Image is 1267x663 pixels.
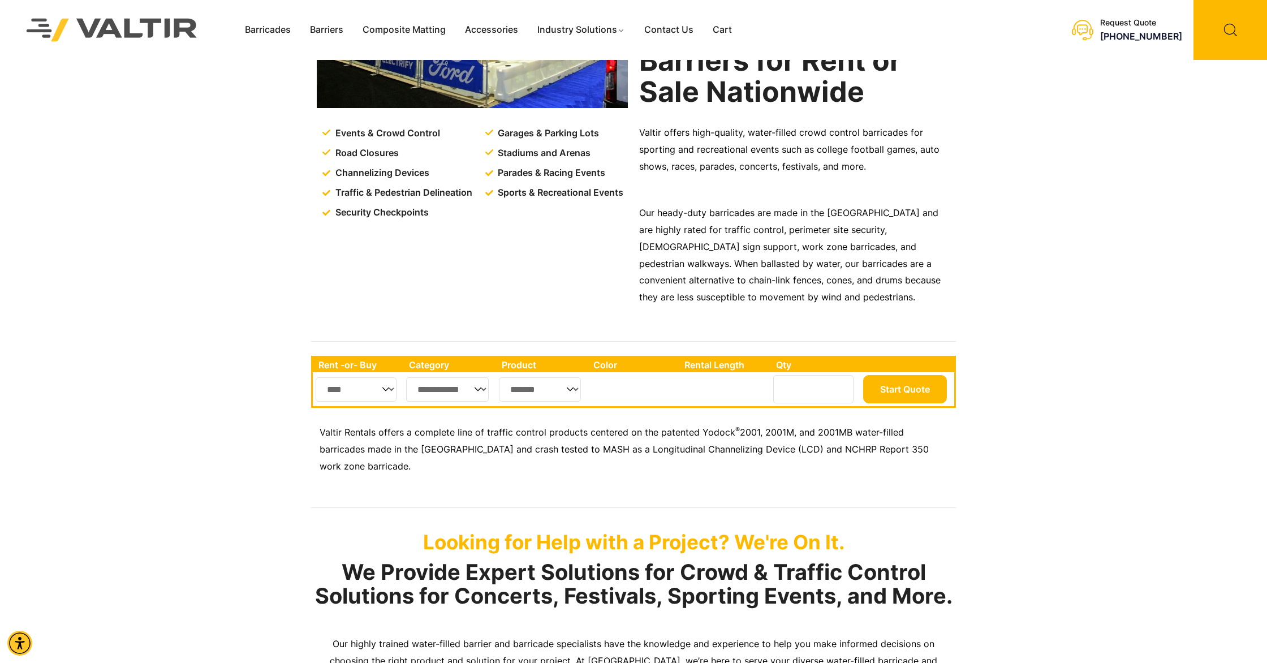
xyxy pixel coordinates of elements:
[679,358,770,372] th: Rental Length
[735,425,740,434] sup: ®
[639,205,950,307] p: Our heady-duty barricades are made in the [GEOGRAPHIC_DATA] and are highly rated for traffic cont...
[495,165,605,182] span: Parades & Racing Events
[495,125,599,142] span: Garages & Parking Lots
[1100,18,1182,28] div: Request Quote
[333,184,472,201] span: Traffic & Pedestrian Delineation
[333,145,399,162] span: Road Closures
[528,21,635,38] a: Industry Solutions
[1100,31,1182,42] a: call (888) 496-3625
[499,377,581,402] select: Single select
[863,375,947,403] button: Start Quote
[353,21,455,38] a: Composite Matting
[320,427,929,472] span: 2001, 2001M, and 2001MB water-filled barricades made in the [GEOGRAPHIC_DATA] and crash tested to...
[455,21,528,38] a: Accessories
[770,358,860,372] th: Qty
[588,358,679,372] th: Color
[403,358,496,372] th: Category
[313,358,403,372] th: Rent -or- Buy
[311,530,956,554] p: Looking for Help with a Project? We're On It.
[333,165,429,182] span: Channelizing Devices
[495,145,591,162] span: Stadiums and Arenas
[639,124,950,175] p: Valtir offers high-quality, water-filled crowd control barricades for sporting and recreational e...
[496,358,588,372] th: Product
[406,377,489,402] select: Single select
[8,1,216,59] img: Valtir Rentals
[235,21,300,38] a: Barricades
[495,184,623,201] span: Sports & Recreational Events
[773,375,854,403] input: Number
[333,204,429,221] span: Security Checkpoints
[320,427,735,438] span: Valtir Rentals offers a complete line of traffic control products centered on the patented Yodock
[333,125,440,142] span: Events & Crowd Control
[300,21,353,38] a: Barriers
[7,631,32,656] div: Accessibility Menu
[703,21,742,38] a: Cart
[316,377,397,402] select: Single select
[635,21,703,38] a: Contact Us
[311,561,956,608] h2: We Provide Expert Solutions for Crowd & Traffic Control Solutions for Concerts, Festivals, Sporti...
